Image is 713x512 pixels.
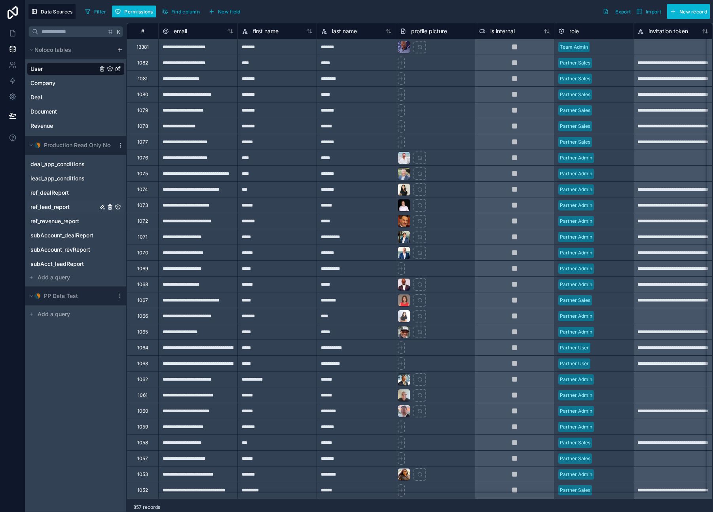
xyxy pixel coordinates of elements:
button: Permissions [112,6,155,17]
div: 1071 [138,234,148,240]
div: Partner Admin [560,186,592,193]
button: Find column [159,6,203,17]
span: profile picture [411,27,447,35]
button: Import [633,4,664,19]
div: 1073 [137,202,148,209]
div: 1065 [137,329,148,335]
span: Import [646,9,661,15]
div: Partner Admin [560,281,592,288]
span: Permissions [124,9,153,15]
div: Partner User [560,344,589,351]
button: Export [600,4,633,19]
div: 1053 [137,471,148,478]
div: 1068 [137,281,148,288]
span: 857 records [133,504,160,510]
span: Data Sources [41,9,73,15]
div: 1076 [137,155,148,161]
div: Partner Admin [560,313,592,320]
div: Partner User [560,360,589,367]
div: Partner Sales [560,455,590,462]
div: 1061 [138,392,148,398]
span: Filter [94,9,106,15]
div: Partner Sales [560,59,590,66]
span: Find column [171,9,200,15]
span: Export [615,9,631,15]
div: 1074 [137,186,148,193]
div: 1075 [137,171,148,177]
div: Partner Admin [560,265,592,272]
div: Partner Sales [560,439,590,446]
div: 1063 [137,360,148,367]
div: Team Admin [560,44,588,51]
div: 1070 [137,250,148,256]
span: New record [679,9,707,15]
div: 1077 [137,139,148,145]
div: Partner Admin [560,408,592,415]
div: Partner Sales [560,91,590,98]
div: Partner Admin [560,328,592,336]
div: Partner Sales [560,297,590,304]
div: Partner Admin [560,154,592,161]
div: Partner Admin [560,202,592,209]
button: Filter [82,6,109,17]
div: Partner Sales [560,107,590,114]
div: Partner Admin [560,392,592,399]
div: 1067 [137,297,148,303]
div: Partner Admin [560,249,592,256]
span: email [174,27,187,35]
div: Partner Admin [560,170,592,177]
div: Partner Admin [560,423,592,430]
button: New record [667,4,710,19]
div: 1069 [137,265,148,272]
span: invitation token [649,27,688,35]
div: Partner Admin [560,233,592,241]
div: Partner Admin [560,376,592,383]
div: 1072 [137,218,148,224]
div: 1059 [137,424,148,430]
div: Partner Sales [560,487,590,494]
div: Partner Admin [560,218,592,225]
div: 1081 [138,76,148,82]
div: # [133,28,152,34]
div: 1060 [137,408,148,414]
span: first name [253,27,279,35]
button: Data Sources [28,4,76,19]
div: 1057 [137,455,148,462]
div: 1078 [137,123,148,129]
div: 1062 [137,376,148,383]
div: 1066 [137,313,148,319]
a: Permissions [112,6,159,17]
span: K [116,29,121,34]
div: 1064 [137,345,148,351]
div: Partner Admin [560,471,592,478]
a: New record [664,4,710,19]
div: 1052 [137,487,148,493]
div: Partner Sales [560,123,590,130]
div: Partner Sales [560,75,590,82]
div: 13381 [137,44,149,50]
span: is internal [490,27,515,35]
div: Partner Sales [560,138,590,146]
div: 1080 [137,91,148,98]
span: role [569,27,579,35]
span: last name [332,27,357,35]
div: 1082 [137,60,148,66]
span: New field [218,9,241,15]
button: New field [206,6,243,17]
div: 1058 [137,440,148,446]
div: 1079 [137,107,148,114]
